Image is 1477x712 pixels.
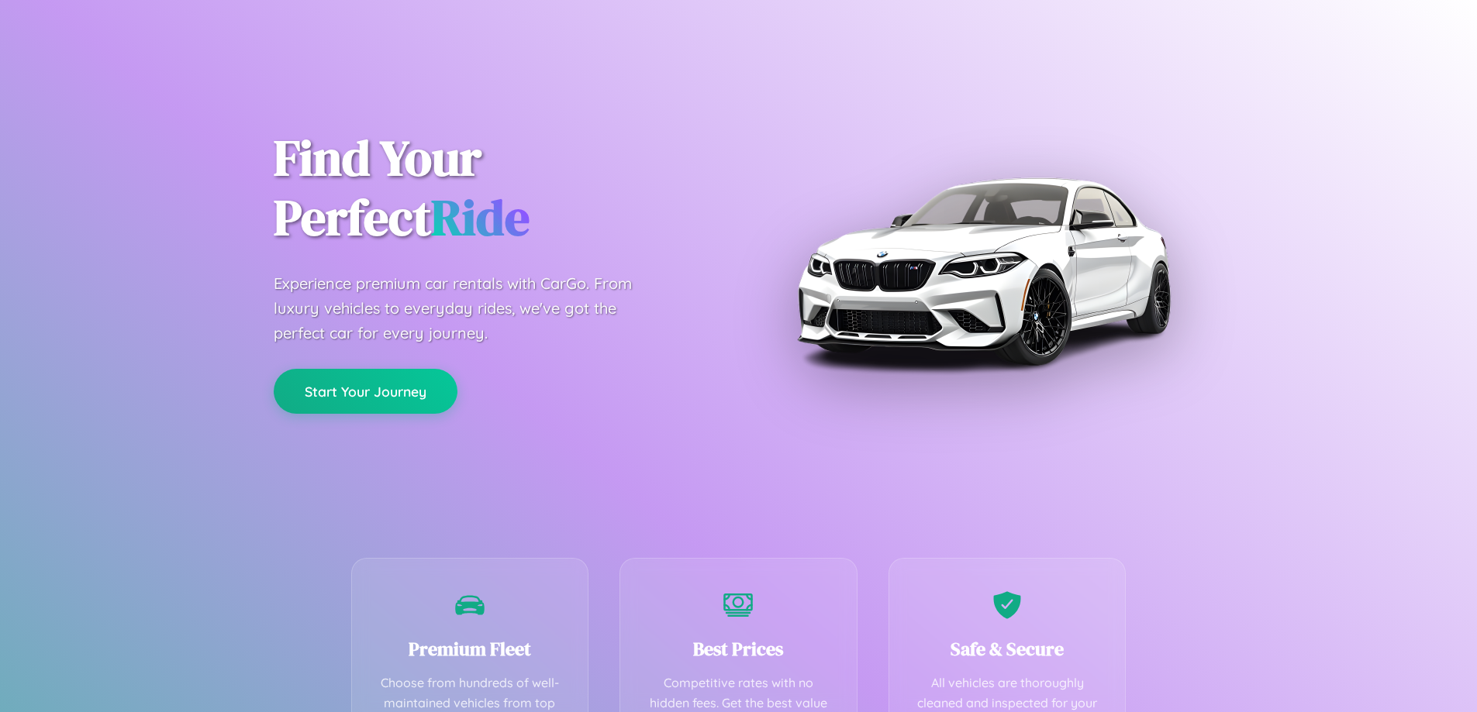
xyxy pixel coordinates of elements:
[913,636,1103,662] h3: Safe & Secure
[789,77,1177,465] img: Premium BMW car rental vehicle
[274,271,661,346] p: Experience premium car rentals with CarGo. From luxury vehicles to everyday rides, we've got the ...
[274,369,457,414] button: Start Your Journey
[644,636,833,662] h3: Best Prices
[375,636,565,662] h3: Premium Fleet
[431,184,530,251] span: Ride
[274,129,716,248] h1: Find Your Perfect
